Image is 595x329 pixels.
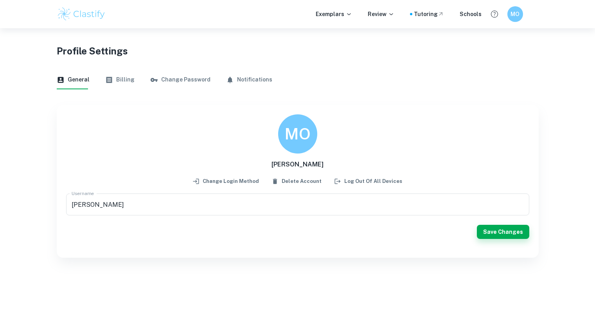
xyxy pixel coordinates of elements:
button: Change Password [150,70,210,89]
img: Clastify logo [57,6,106,22]
label: Username [72,190,94,197]
button: Notifications [226,70,272,89]
button: Billing [105,70,135,89]
a: Schools [460,10,482,18]
h1: Profile Settings [57,44,539,58]
button: Delete Account [270,175,324,187]
h6: [PERSON_NAME] [271,160,324,169]
button: Change login method [191,175,261,187]
p: Exemplars [316,10,352,18]
button: Log out of all devices [333,175,404,187]
p: Review [368,10,394,18]
h6: MO [511,10,520,18]
a: Tutoring [414,10,444,18]
button: Help and Feedback [488,7,501,21]
button: Save Changes [477,225,529,239]
h6: MO [285,122,311,146]
button: MO [507,6,523,22]
button: General [57,70,90,89]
